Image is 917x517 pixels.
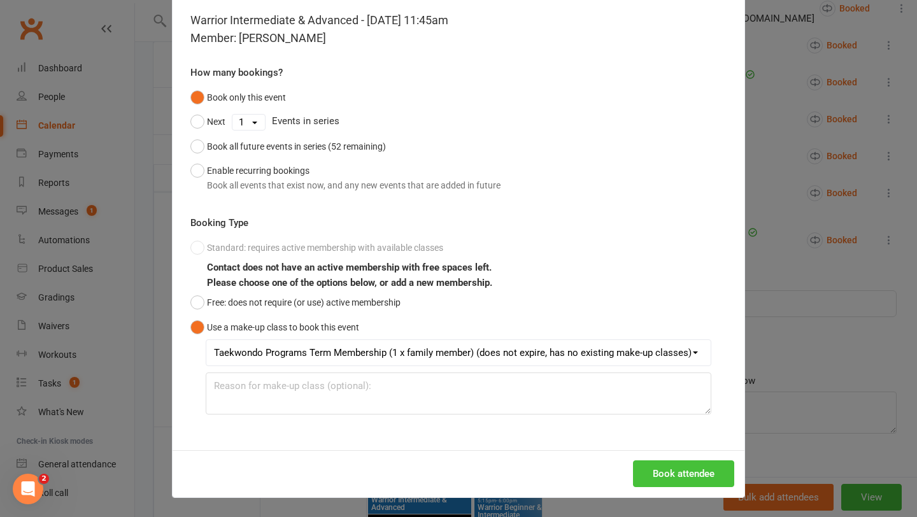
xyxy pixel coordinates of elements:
label: Booking Type [190,215,248,230]
div: Events in series [190,110,727,134]
button: Next [190,110,225,134]
div: Book all future events in series (52 remaining) [207,139,386,153]
iframe: Intercom live chat [13,474,43,504]
div: Book all events that exist now, and any new events that are added in future [207,178,501,192]
button: Enable recurring bookingsBook all events that exist now, and any new events that are added in future [190,159,501,197]
button: Book only this event [190,85,286,110]
span: 2 [39,474,49,484]
div: Warrior Intermediate & Advanced - [DATE] 11:45am Member: [PERSON_NAME] [190,11,727,47]
button: Book all future events in series (52 remaining) [190,134,386,159]
b: Contact does not have an active membership with free spaces left. [207,262,492,273]
button: Use a make-up class to book this event [190,315,359,339]
b: Please choose one of the options below, or add a new membership. [207,277,492,288]
label: How many bookings? [190,65,283,80]
button: Book attendee [633,460,734,487]
button: Free: does not require (or use) active membership [190,290,401,315]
